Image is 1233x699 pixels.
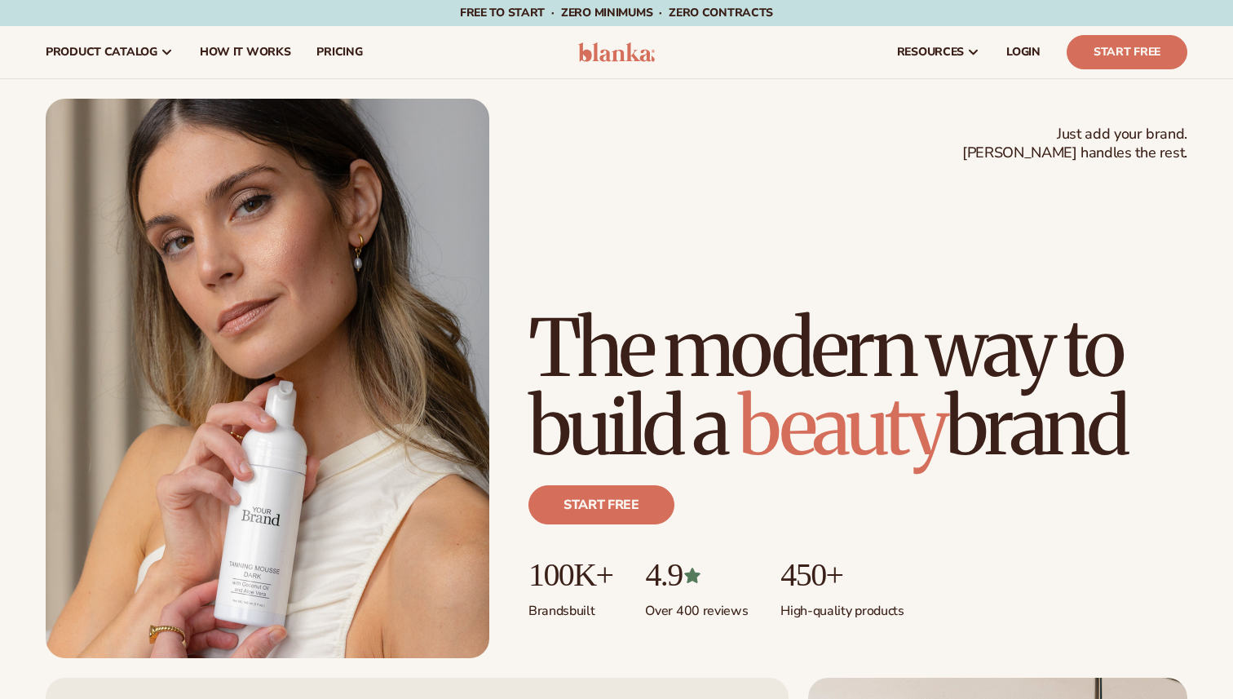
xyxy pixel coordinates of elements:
p: 4.9 [645,557,748,593]
a: pricing [303,26,375,78]
a: Start free [528,485,674,524]
span: resources [897,46,964,59]
span: Just add your brand. [PERSON_NAME] handles the rest. [962,125,1187,163]
span: pricing [316,46,362,59]
a: How It Works [187,26,304,78]
p: 100K+ [528,557,612,593]
img: logo [578,42,656,62]
span: How It Works [200,46,291,59]
span: LOGIN [1006,46,1041,59]
p: High-quality products [780,593,904,620]
img: Female holding tanning mousse. [46,99,489,658]
p: Brands built [528,593,612,620]
p: 450+ [780,557,904,593]
a: LOGIN [993,26,1054,78]
a: Start Free [1067,35,1187,69]
span: Free to start · ZERO minimums · ZERO contracts [460,5,773,20]
span: beauty [738,378,945,476]
a: product catalog [33,26,187,78]
p: Over 400 reviews [645,593,748,620]
h1: The modern way to build a brand [528,309,1187,466]
span: product catalog [46,46,157,59]
a: resources [884,26,993,78]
